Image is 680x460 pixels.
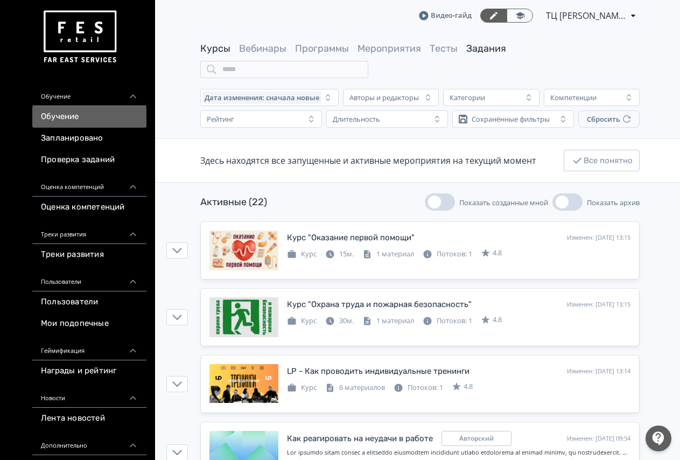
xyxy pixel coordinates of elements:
[339,249,354,259] span: 15м.
[450,93,485,102] div: Категории
[362,249,414,260] div: 1 материал
[443,89,539,106] button: Категории
[200,195,267,210] div: Активные (22)
[200,110,322,128] button: Рейтинг
[567,434,630,443] div: Изменен: [DATE] 09:54
[200,89,339,106] button: Дата изменения: сначала новые
[32,244,146,266] a: Треки развития
[349,93,419,102] div: Авторы и редакторы
[287,298,472,311] div: Курс "Охрана труда и пожарная безопасность"
[567,233,630,242] div: Изменен: [DATE] 13:15
[32,429,146,455] div: Дополнительно
[430,43,458,54] a: Тесты
[333,115,380,123] div: Длительность
[325,382,385,393] div: 6 материалов
[423,316,472,326] div: Потоков: 1
[32,313,146,334] a: Мои подопечные
[32,408,146,429] a: Лента новостей
[339,316,354,325] span: 30м.
[357,43,421,54] a: Мероприятия
[32,106,146,128] a: Обучение
[239,43,286,54] a: Вебинары
[287,448,630,457] div: При высоком темпе работы в постоянно меняющейся обстановке ошибки становятся не просто нормой, но...
[343,89,439,106] button: Авторы и редакторы
[200,154,536,167] div: Здесь находятся все запущенные и активные мероприятия на текущий момент
[207,115,234,123] div: Рейтинг
[546,9,627,22] span: ТЦ Максимир Воронеж СИН 6412411
[287,249,317,260] div: Курс
[32,197,146,218] a: Оценка компетенций
[287,316,317,326] div: Курс
[32,128,146,149] a: Запланировано
[32,218,146,244] div: Треки развития
[550,93,597,102] div: Компетенции
[507,9,533,23] a: Переключиться в режим ученика
[295,43,349,54] a: Программы
[32,291,146,313] a: Пользователи
[205,93,319,102] span: Дата изменения: сначала новые
[32,80,146,106] div: Обучение
[441,431,511,446] div: copyright
[394,382,443,393] div: Потоков: 1
[472,115,550,123] div: Сохранённые фильтры
[564,150,640,171] button: Все понятно
[567,300,630,309] div: Изменен: [DATE] 13:15
[32,334,146,360] div: Геймификация
[587,198,640,207] span: Показать архив
[466,43,506,54] a: Задания
[544,89,640,106] button: Компетенции
[32,266,146,291] div: Пользователи
[578,110,640,128] button: Сбросить
[326,110,448,128] button: Длительность
[464,381,473,392] span: 4.8
[423,249,472,260] div: Потоков: 1
[287,433,433,445] div: Как реагировать на неудачи в работе
[419,10,472,21] a: Видео-гайд
[41,6,118,67] img: https://files.teachbase.ru/system/account/57463/logo/medium-936fc5084dd2c598f50a98b9cbe0469a.png
[32,360,146,382] a: Награды и рейтинг
[567,367,630,376] div: Изменен: [DATE] 13:14
[32,382,146,408] div: Новости
[32,171,146,197] div: Оценка компетенций
[287,382,317,393] div: Курс
[493,315,502,325] span: 4.8
[200,43,230,54] a: Курсы
[459,198,548,207] span: Показать созданные мной
[32,149,146,171] a: Проверка заданий
[287,365,469,378] div: LP - Как проводить индивидуальные тренинги
[362,316,414,326] div: 1 материал
[287,232,415,244] div: Курс "Оказание первой помощи"
[493,248,502,259] span: 4.8
[452,110,574,128] button: Сохранённые фильтры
